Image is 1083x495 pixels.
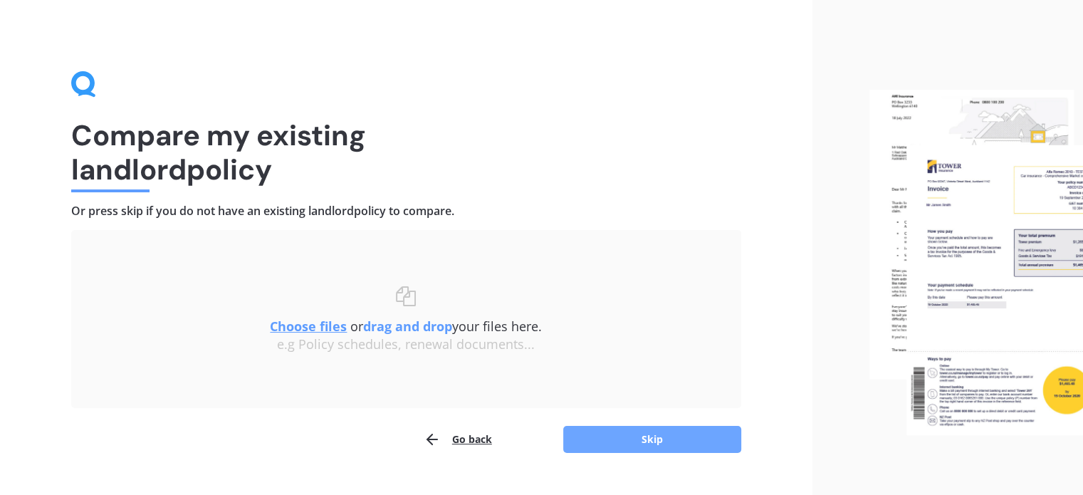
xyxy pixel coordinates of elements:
div: e.g Policy schedules, renewal documents... [100,337,713,353]
img: files.webp [869,90,1083,435]
span: or your files here. [270,318,542,335]
button: Go back [424,425,492,454]
u: Choose files [270,318,347,335]
b: drag and drop [363,318,452,335]
button: Skip [563,426,741,453]
h4: Or press skip if you do not have an existing landlord policy to compare. [71,204,741,219]
h1: Compare my existing landlord policy [71,118,741,187]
